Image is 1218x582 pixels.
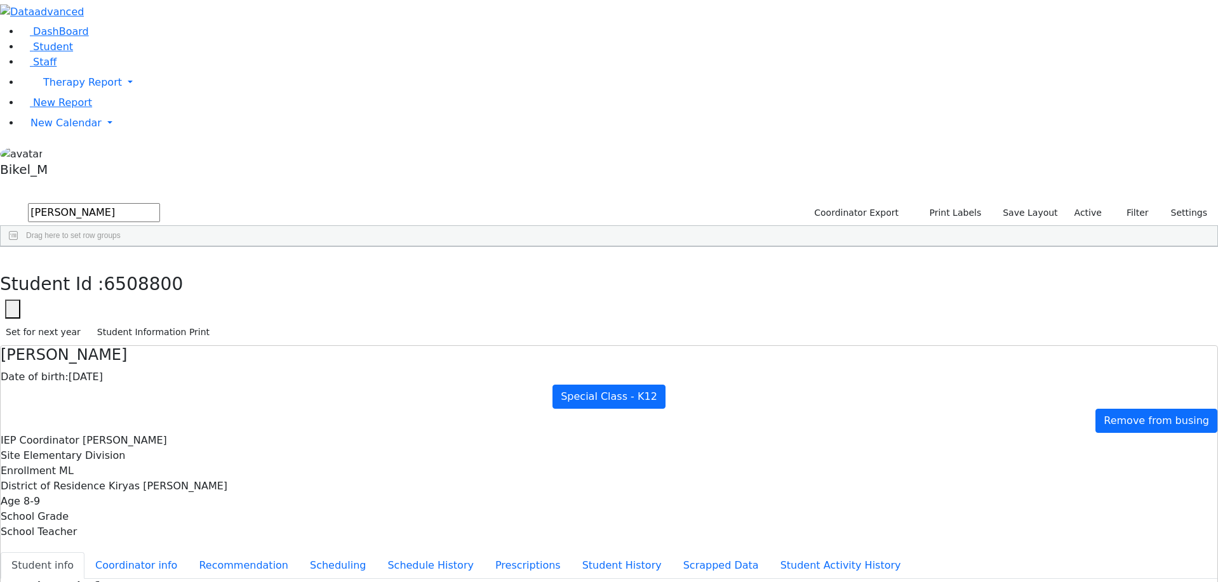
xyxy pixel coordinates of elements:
button: Student Information Print [91,322,215,342]
a: New Report [20,96,92,109]
span: 8-9 [23,495,40,507]
label: School Grade [1,509,69,524]
span: Kiryas [PERSON_NAME] [109,480,227,492]
input: Search [28,203,160,222]
span: Remove from busing [1104,414,1209,427]
span: New Report [33,96,92,109]
span: Student [33,41,73,53]
button: Student Activity History [770,552,912,579]
label: School Teacher [1,524,77,539]
button: Coordinator info [84,552,188,579]
span: [PERSON_NAME] [83,434,167,446]
button: Recommendation [188,552,299,579]
button: Scheduling [299,552,377,579]
span: DashBoard [33,25,89,37]
button: Student History [572,552,673,579]
button: Prescriptions [485,552,572,579]
label: Date of birth: [1,369,69,385]
a: Staff [20,56,57,68]
button: Student info [1,552,84,579]
a: New Calendar [20,110,1218,136]
span: 6508800 [104,274,184,294]
button: Schedule History [377,552,485,579]
button: Filter [1110,203,1154,223]
a: DashBoard [20,25,89,37]
label: Site [1,448,20,463]
label: IEP Coordinator [1,433,79,448]
span: Elementary Division [23,449,126,461]
span: Drag here to set row groups [26,231,121,240]
button: Print Labels [914,203,987,223]
span: ML [59,465,74,477]
span: New Calendar [30,117,102,129]
a: Special Class - K12 [552,385,666,409]
a: Student [20,41,73,53]
label: Active [1069,203,1108,223]
label: Enrollment [1,463,56,479]
span: Staff [33,56,57,68]
span: Therapy Report [43,76,122,88]
a: Therapy Report [20,70,1218,95]
label: District of Residence [1,479,105,494]
div: [DATE] [1,369,1217,385]
button: Coordinator Export [806,203,904,223]
h4: [PERSON_NAME] [1,346,1217,364]
button: Save Layout [997,203,1063,223]
label: Age [1,494,20,509]
button: Scrapped Data [673,552,770,579]
a: Remove from busing [1095,409,1217,433]
button: Settings [1154,203,1213,223]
